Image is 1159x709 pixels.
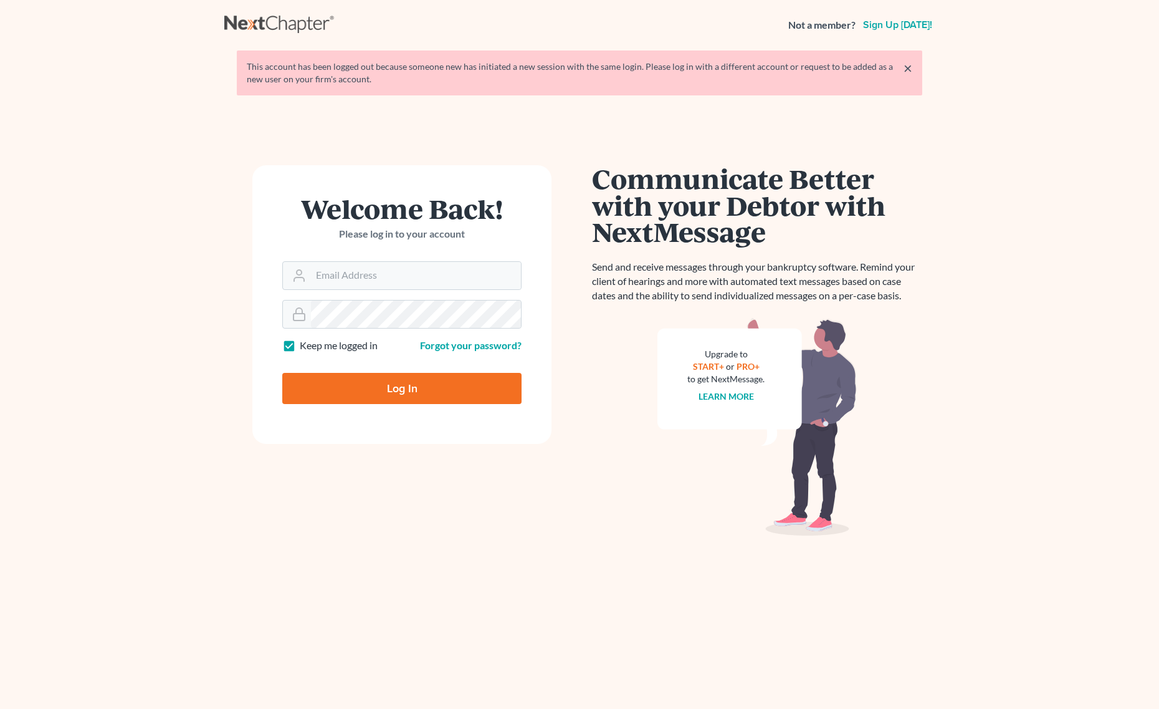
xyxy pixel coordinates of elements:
[282,227,522,241] p: Please log in to your account
[282,195,522,222] h1: Welcome Back!
[311,262,521,289] input: Email Address
[282,373,522,404] input: Log In
[737,361,760,372] a: PRO+
[699,391,754,402] a: Learn more
[687,348,765,360] div: Upgrade to
[687,373,765,385] div: to get NextMessage.
[300,339,378,353] label: Keep me logged in
[693,361,724,372] a: START+
[726,361,735,372] span: or
[788,18,856,32] strong: Not a member?
[592,260,922,303] p: Send and receive messages through your bankruptcy software. Remind your client of hearings and mo...
[904,60,912,75] a: ×
[420,339,522,351] a: Forgot your password?
[247,60,912,85] div: This account has been logged out because someone new has initiated a new session with the same lo...
[861,20,935,30] a: Sign up [DATE]!
[657,318,857,536] img: nextmessage_bg-59042aed3d76b12b5cd301f8e5b87938c9018125f34e5fa2b7a6b67550977c72.svg
[592,165,922,245] h1: Communicate Better with your Debtor with NextMessage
